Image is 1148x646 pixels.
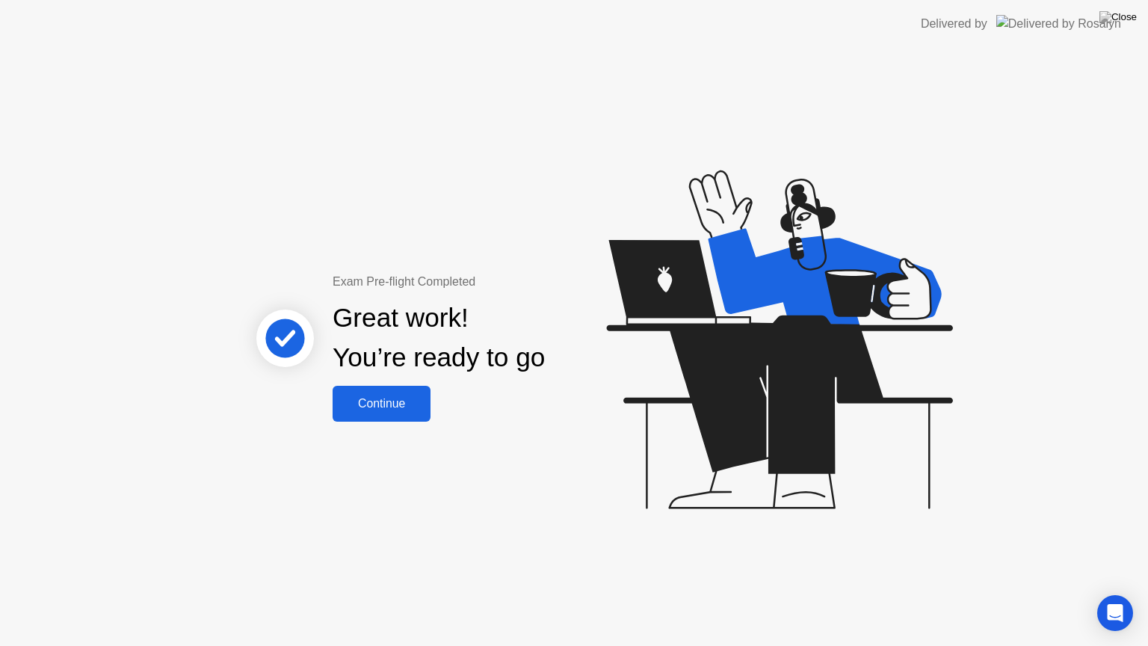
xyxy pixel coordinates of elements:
[1099,11,1137,23] img: Close
[1097,595,1133,631] div: Open Intercom Messenger
[996,15,1121,32] img: Delivered by Rosalyn
[333,273,641,291] div: Exam Pre-flight Completed
[333,386,430,422] button: Continue
[337,397,426,410] div: Continue
[921,15,987,33] div: Delivered by
[333,298,545,378] div: Great work! You’re ready to go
